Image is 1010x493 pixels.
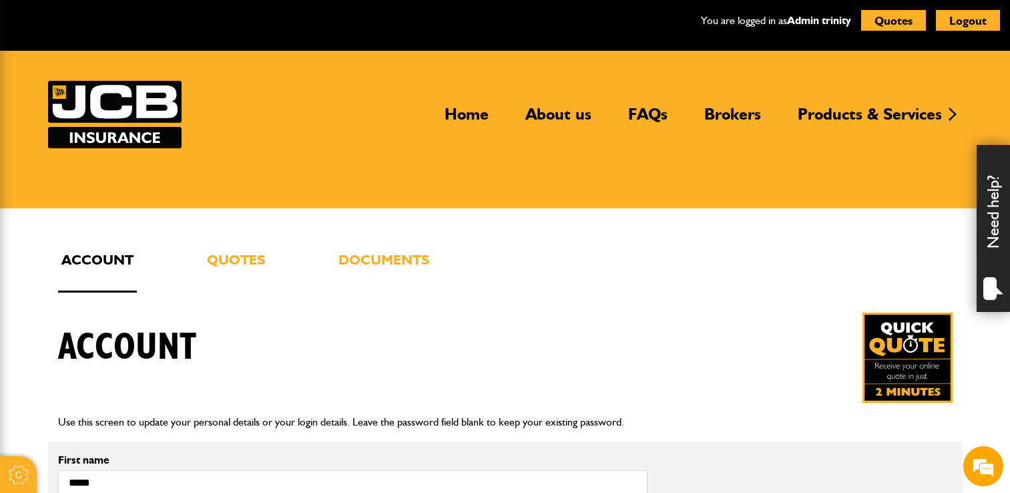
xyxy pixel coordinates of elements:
[58,414,953,431] p: Use this screen to update your personal details or your login details. Leave the password field b...
[58,455,648,466] label: First name
[515,104,601,135] a: About us
[335,249,433,293] a: Documents
[58,249,137,293] a: Account
[862,313,953,403] img: Quick Quote
[58,325,196,370] h1: Account
[435,104,499,135] a: Home
[787,14,851,27] a: Admin trinity
[694,104,771,135] a: Brokers
[48,81,182,148] img: JCB Insurance Services logo
[977,145,1010,312] div: Need help?
[48,81,182,148] a: JCB Insurance Services
[701,12,851,29] p: You are logged in as
[861,10,926,31] button: Quotes
[618,104,678,135] a: FAQs
[862,313,953,403] a: Get your insurance quote in just 2-minutes
[204,249,268,293] a: Quotes
[936,10,1000,31] button: Logout
[788,104,952,135] a: Products & Services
